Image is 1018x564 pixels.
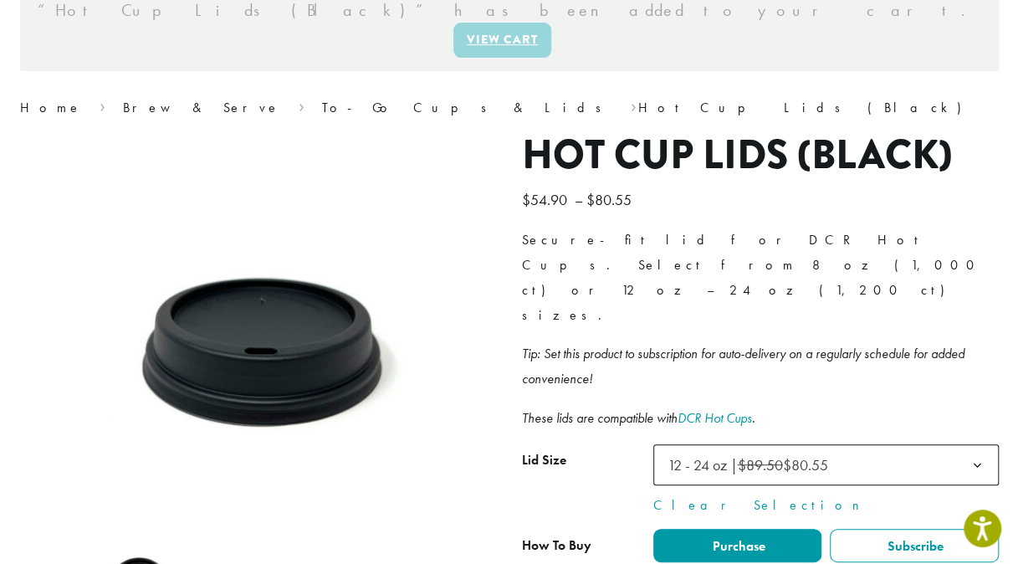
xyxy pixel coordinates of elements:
bdi: 54.90 [522,190,571,209]
a: Clear Selection [653,495,999,515]
span: How To Buy [522,536,591,554]
span: – [575,190,583,209]
span: › [299,92,304,118]
span: 12 - 24 oz | $89.50 $80.55 [653,444,999,485]
a: To-Go Cups & Lids [322,99,612,116]
a: DCR Hot Cups [678,409,752,427]
p: Secure-fit lid for DCR Hot Cups. Select from 8 oz (1,000 ct) or 12 oz – 24 oz (1,200 ct) sizes. [522,228,999,328]
a: View cart [453,23,551,58]
label: Lid Size [522,449,653,473]
a: Brew & Serve [123,99,280,116]
span: $ [586,190,595,209]
span: › [100,92,105,118]
nav: Breadcrumb [20,98,999,118]
span: Purchase [709,537,765,555]
bdi: 80.55 [586,190,636,209]
span: 12 - 24 oz | $80.55 [668,455,828,474]
i: These lids are compatible with . [522,409,755,427]
span: $ [522,190,530,209]
h1: Hot Cup Lids (Black) [522,131,999,180]
span: › [630,92,636,118]
i: Tip: Set this product to subscription for auto-delivery on a regularly schedule for added conveni... [522,345,964,387]
span: Subscribe [885,537,944,555]
a: Home [20,99,82,116]
span: 12 - 24 oz | $89.50 $80.55 [661,449,845,481]
del: $89.50 [738,455,783,474]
